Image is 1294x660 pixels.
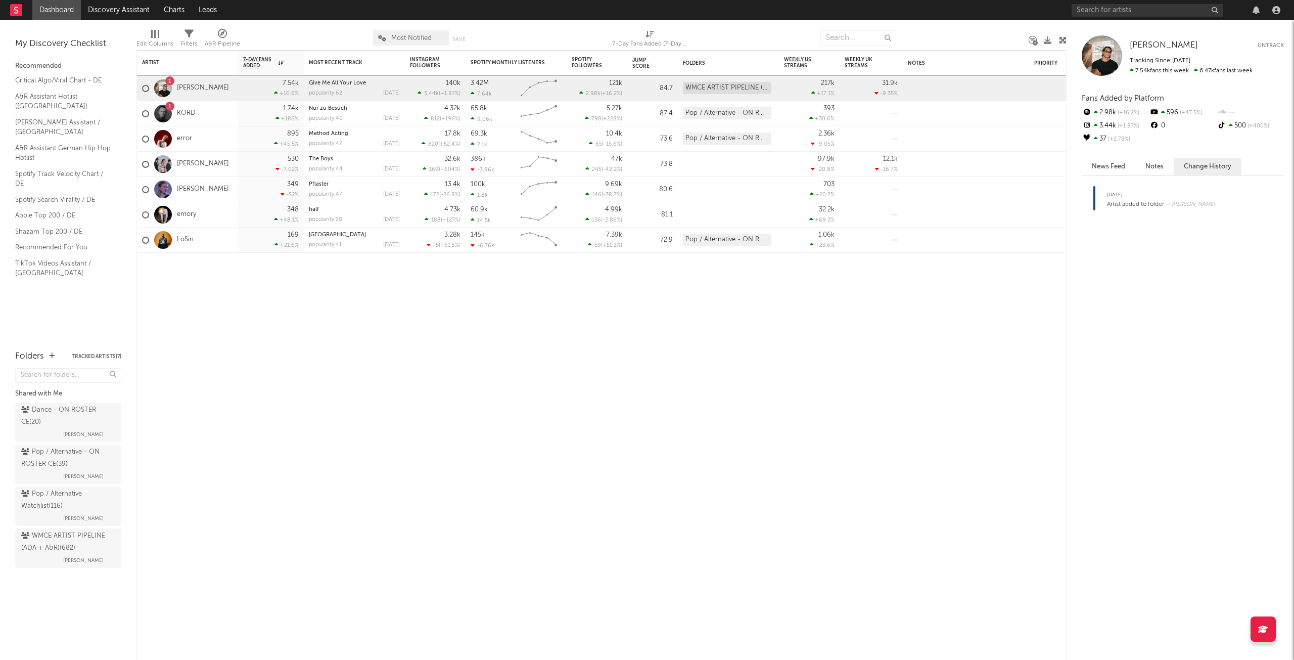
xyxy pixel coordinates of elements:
[818,156,835,162] div: 97.9k
[1082,158,1135,175] button: News Feed
[15,529,121,568] a: WMCE ARTIST PIPELINE (ADA + A&R)(682)[PERSON_NAME]
[15,242,111,253] a: Recommended For You
[471,141,487,148] div: 2.1k
[820,30,896,46] input: Search...
[1149,106,1216,119] div: 596
[205,25,240,55] div: A&R Pipeline
[809,216,835,223] div: +69.2 %
[882,80,898,86] div: 31.9k
[606,130,622,137] div: 10.4k
[136,25,173,55] div: Edit Columns
[585,115,622,122] div: ( )
[283,105,299,112] div: 1.74k
[1130,68,1253,74] span: 6.47k fans last week
[440,91,459,97] span: +1.87 %
[431,116,440,122] span: 812
[287,130,299,137] div: 895
[309,232,366,238] a: [GEOGRAPHIC_DATA]
[287,181,299,188] div: 349
[591,116,602,122] span: 798
[875,166,898,172] div: -16.7 %
[516,152,562,177] svg: Chart title
[142,60,218,66] div: Artist
[883,156,898,162] div: 12.1k
[1116,110,1139,116] span: +16.2 %
[15,38,121,50] div: My Discovery Checklist
[821,80,835,86] div: 217k
[274,216,299,223] div: +48.1 %
[579,90,622,97] div: ( )
[811,141,835,147] div: -9.05 %
[1072,4,1223,17] input: Search for artists
[516,177,562,202] svg: Chart title
[287,206,299,213] div: 348
[1082,133,1149,146] div: 37
[205,38,240,50] div: A&R Pipeline
[632,133,673,145] div: 73.6
[63,470,104,482] span: [PERSON_NAME]
[177,84,229,93] a: [PERSON_NAME]
[274,141,299,147] div: +45.5 %
[592,217,601,223] span: 136
[810,242,835,248] div: +23.6 %
[452,36,466,42] button: Save
[683,133,771,145] div: Pop / Alternative - ON ROSTER CE (39)
[15,388,121,400] div: Shared with Me
[309,80,400,86] div: Give Me All Your Love
[683,82,771,94] div: WMCE ARTIST PIPELINE (ADA + A&R) (682)
[440,243,459,248] span: +61.5 %
[823,105,835,112] div: 393
[424,91,439,97] span: 3.44k
[181,38,197,50] div: Filters
[818,130,835,137] div: 2.36k
[908,60,1009,66] div: Notes
[21,488,113,512] div: Pop / Alternative Watchlist ( 116 )
[632,82,673,95] div: 84.7
[288,156,299,162] div: 530
[592,167,602,172] span: 245
[1082,106,1149,119] div: 2.98k
[1174,158,1241,175] button: Change History
[471,60,546,66] div: Spotify Monthly Listeners
[1246,123,1269,129] span: +400 %
[422,141,460,147] div: ( )
[274,90,299,97] div: +16.6 %
[424,115,460,122] div: ( )
[445,130,460,137] div: 17.8k
[471,206,488,213] div: 60.9k
[1130,41,1198,50] span: [PERSON_NAME]
[15,210,111,221] a: Apple Top 200 / DE
[602,91,621,97] span: +16.2 %
[21,404,113,428] div: Dance - ON ROSTER CE ( 20 )
[632,108,673,120] div: 87.4
[431,192,439,198] span: 172
[309,106,347,111] a: Nur zu Besuch
[607,105,622,112] div: 5.27k
[874,90,898,97] div: -9.35 %
[603,192,621,198] span: -38.7 %
[433,243,439,248] span: -5
[471,91,492,97] div: 7.64k
[611,156,622,162] div: 47k
[1135,158,1174,175] button: Notes
[594,243,601,248] span: 59
[15,75,111,86] a: Critical Algo/Viral Chart - DE
[427,242,460,248] div: ( )
[15,258,111,279] a: TikTok Videos Assistant / [GEOGRAPHIC_DATA]
[15,143,111,163] a: A&R Assistant German Hip Hop Hotlist
[63,512,104,524] span: [PERSON_NAME]
[589,141,622,147] div: ( )
[603,217,621,223] span: -2.86 %
[243,57,275,69] span: 7-Day Fans Added
[281,191,299,198] div: -52 %
[471,242,494,249] div: -6.76k
[15,350,44,363] div: Folders
[441,116,459,122] span: +196 %
[605,181,622,188] div: 9.69k
[1258,40,1284,51] button: Untrack
[309,131,400,137] div: Method Acting
[15,487,121,526] a: Pop / Alternative Watchlist(116)[PERSON_NAME]
[383,141,400,147] div: [DATE]
[15,60,121,72] div: Recommended
[309,80,366,86] a: Give Me All Your Love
